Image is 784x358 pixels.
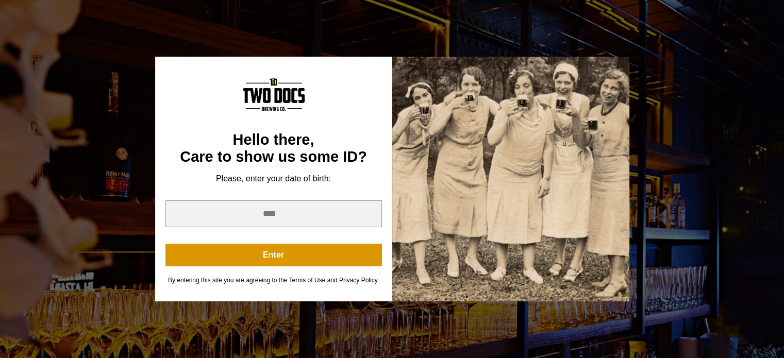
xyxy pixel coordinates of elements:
[165,277,382,284] div: By entering this site you are agreeing to the Terms of Use and Privacy Policy.
[165,200,382,227] input: year
[165,131,382,166] div: Hello there, Care to show us some ID?
[165,244,382,266] button: Enter
[243,77,305,111] img: Content Logo
[165,174,382,184] div: Please, enter your date of birth:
